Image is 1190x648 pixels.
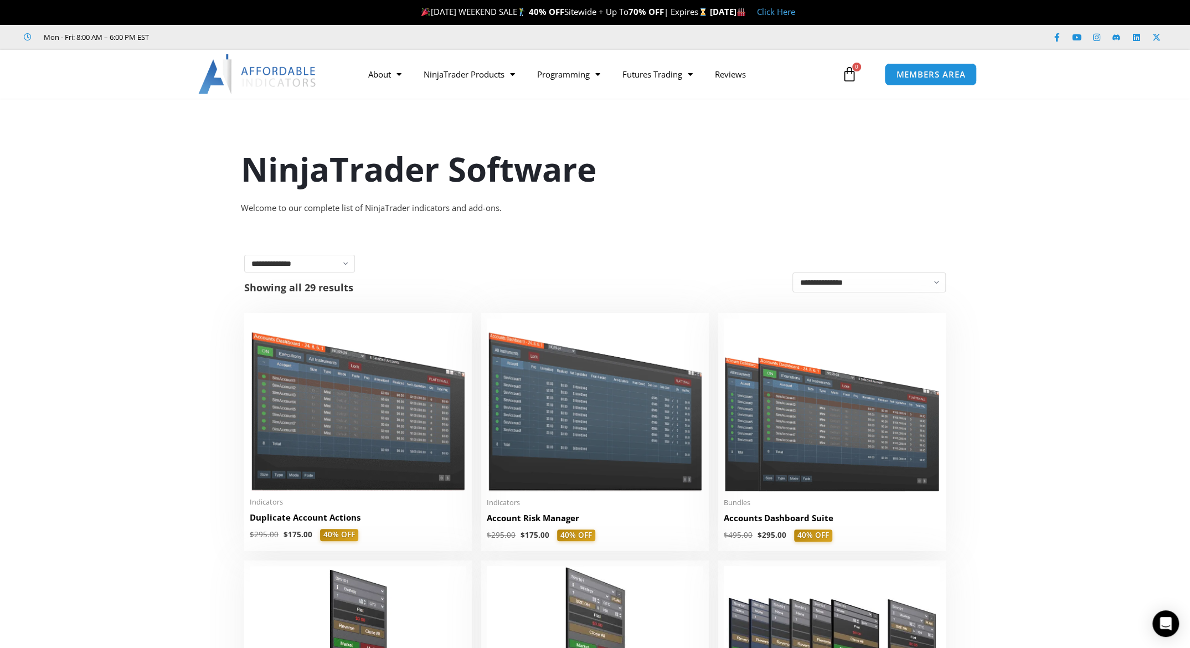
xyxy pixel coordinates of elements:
[704,61,757,87] a: Reviews
[724,530,728,540] span: $
[521,530,549,540] bdi: 175.00
[758,530,786,540] bdi: 295.00
[487,530,516,540] bdi: 295.00
[557,529,595,542] span: 40% OFF
[724,512,940,529] a: Accounts Dashboard Suite
[284,529,312,539] bdi: 175.00
[792,272,946,292] select: Shop order
[794,529,832,542] span: 40% OFF
[825,58,874,90] a: 0
[250,497,466,507] span: Indicators
[357,61,413,87] a: About
[896,70,965,79] span: MEMBERS AREA
[724,530,753,540] bdi: 495.00
[699,8,707,16] img: ⌛
[710,6,746,17] strong: [DATE]
[1152,610,1179,637] div: Open Intercom Messenger
[421,8,430,16] img: 🎉
[250,529,279,539] bdi: 295.00
[241,146,950,192] h1: NinjaTrader Software
[724,498,940,507] span: Bundles
[284,529,288,539] span: $
[737,8,745,16] img: 🏭
[526,61,611,87] a: Programming
[244,282,353,292] p: Showing all 29 results
[517,8,526,16] img: 🏌️‍♂️
[487,318,703,491] img: Account Risk Manager
[724,512,940,524] h2: Accounts Dashboard Suite
[852,63,861,71] span: 0
[250,512,466,523] h2: Duplicate Account Actions
[198,54,317,94] img: LogoAI | Affordable Indicators – NinjaTrader
[357,61,839,87] nav: Menu
[629,6,664,17] strong: 70% OFF
[758,530,762,540] span: $
[521,530,525,540] span: $
[611,61,704,87] a: Futures Trading
[487,512,703,529] a: Account Risk Manager
[250,512,466,529] a: Duplicate Account Actions
[487,512,703,524] h2: Account Risk Manager
[41,30,149,44] span: Mon - Fri: 8:00 AM – 6:00 PM EST
[757,6,795,17] a: Click Here
[250,318,466,491] img: Duplicate Account Actions
[413,61,526,87] a: NinjaTrader Products
[164,32,331,43] iframe: Customer reviews powered by Trustpilot
[884,63,977,86] a: MEMBERS AREA
[250,529,254,539] span: $
[487,498,703,507] span: Indicators
[724,318,940,491] img: Accounts Dashboard Suite
[529,6,564,17] strong: 40% OFF
[487,530,491,540] span: $
[320,529,358,541] span: 40% OFF
[241,200,950,216] div: Welcome to our complete list of NinjaTrader indicators and add-ons.
[419,6,709,17] span: [DATE] WEEKEND SALE Sitewide + Up To | Expires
